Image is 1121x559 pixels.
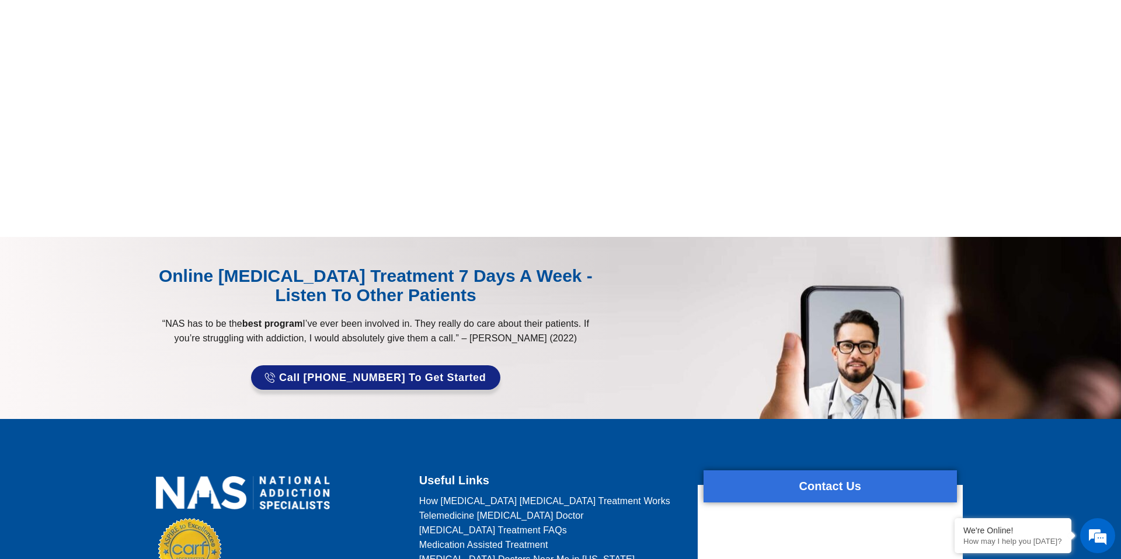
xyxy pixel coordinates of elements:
[419,494,670,508] span: How [MEDICAL_DATA] [MEDICAL_DATA] Treatment Works
[963,537,1063,546] p: How may I help you today?
[704,476,957,497] h2: Contact Us
[419,470,683,491] h2: Useful Links
[30,30,128,40] div: Domain: [DOMAIN_NAME]
[419,537,683,552] a: Medication Assisted Treatment
[116,68,126,77] img: tab_keywords_by_traffic_grey.svg
[419,523,683,537] a: [MEDICAL_DATA] Treatment FAQs
[68,147,161,265] span: We're online!
[6,319,222,359] textarea: Type your message and hit 'Enter'
[963,526,1063,535] div: We're Online!
[251,365,500,390] a: Call [PHONE_NUMBER] to Get Started
[78,61,214,76] div: Chat with us now
[129,69,197,76] div: Keywords by Traffic
[33,19,57,28] div: v 4.0.25
[156,476,330,509] img: national addiction specialists online suboxone doctors clinic for opioid addiction treatment
[279,372,486,383] span: Call [PHONE_NUMBER] to Get Started
[419,508,683,523] a: Telemedicine [MEDICAL_DATA] Doctor
[419,508,584,523] span: Telemedicine [MEDICAL_DATA] Doctor
[419,494,683,508] a: How [MEDICAL_DATA] [MEDICAL_DATA] Treatment Works
[242,319,302,329] strong: best program
[19,19,28,28] img: logo_orange.svg
[419,537,548,552] span: Medication Assisted Treatment
[19,30,28,40] img: website_grey.svg
[150,266,602,305] div: Online [MEDICAL_DATA] Treatment 7 Days A Week - Listen to Other Patients
[192,6,220,34] div: Minimize live chat window
[32,68,41,77] img: tab_domain_overview_orange.svg
[13,60,30,78] div: Navigation go back
[150,316,602,345] p: “NAS has to be the I’ve ever been involved in. They really do care about their patients. If you’r...
[419,523,567,537] span: [MEDICAL_DATA] Treatment FAQs
[44,69,105,76] div: Domain Overview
